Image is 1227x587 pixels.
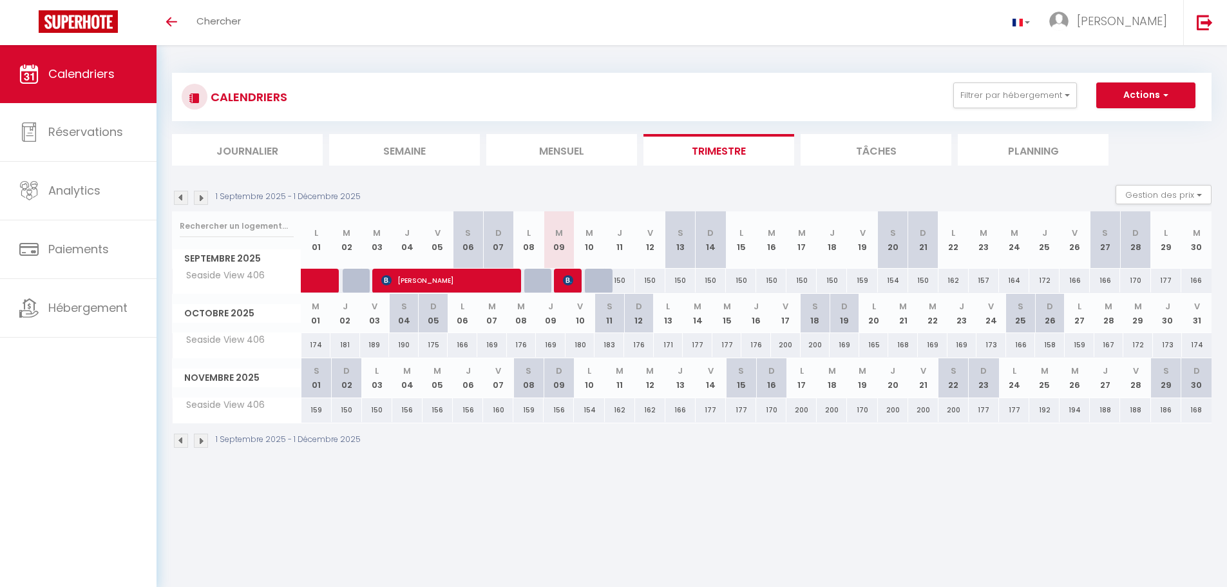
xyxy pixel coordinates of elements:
abbr: M [1134,300,1142,313]
th: 16 [756,211,786,269]
div: 172 [1123,333,1153,357]
th: 15 [712,294,742,333]
th: 29 [1123,294,1153,333]
div: 170 [1120,269,1150,293]
th: 09 [536,294,566,333]
span: [PERSON_NAME] [1077,13,1167,29]
th: 28 [1120,358,1150,398]
th: 07 [483,211,513,269]
abbr: L [1164,227,1168,239]
div: 194 [1060,398,1090,422]
th: 16 [756,358,786,398]
div: 168 [888,333,918,357]
th: 18 [801,294,830,333]
th: 23 [947,294,977,333]
div: 173 [1153,333,1183,357]
div: 169 [477,333,507,357]
div: 166 [1060,269,1090,293]
div: 174 [301,333,331,357]
th: 19 [830,294,859,333]
abbr: M [768,227,775,239]
div: 169 [830,333,859,357]
div: 165 [859,333,889,357]
div: 156 [453,398,483,422]
th: 24 [999,211,1029,269]
abbr: V [988,300,994,313]
th: 14 [696,211,726,269]
abbr: L [375,365,379,377]
div: 175 [419,333,448,357]
div: 150 [756,269,786,293]
abbr: L [800,365,804,377]
abbr: M [1011,227,1018,239]
th: 19 [847,358,877,398]
div: 171 [654,333,683,357]
div: 177 [696,398,726,422]
abbr: M [555,227,563,239]
span: Analytics [48,182,100,198]
span: Octobre 2025 [173,304,301,323]
span: Seaside View 406 [175,398,268,412]
th: 08 [513,211,544,269]
abbr: V [1194,300,1200,313]
abbr: M [1041,365,1049,377]
div: 177 [712,333,742,357]
abbr: V [1133,365,1139,377]
abbr: D [707,227,714,239]
th: 29 [1151,358,1181,398]
div: 156 [423,398,453,422]
th: 24 [976,294,1006,333]
abbr: J [617,227,622,239]
th: 19 [847,211,877,269]
div: 180 [566,333,595,357]
abbr: D [343,365,350,377]
p: 1 Septembre 2025 - 1 Décembre 2025 [216,191,361,203]
span: Septembre 2025 [173,249,301,268]
div: 170 [756,398,786,422]
abbr: V [495,365,501,377]
div: 200 [786,398,817,422]
div: 169 [947,333,977,357]
th: 27 [1090,211,1120,269]
th: 08 [513,358,544,398]
div: 200 [817,398,847,422]
abbr: M [433,365,441,377]
span: [PERSON_NAME] [563,268,573,293]
th: 05 [419,294,448,333]
div: 173 [976,333,1006,357]
abbr: J [678,365,683,377]
img: ... [1049,12,1069,31]
abbr: M [616,365,623,377]
abbr: M [488,300,496,313]
th: 02 [332,211,362,269]
abbr: M [828,365,836,377]
div: 157 [969,269,999,293]
abbr: J [404,227,410,239]
div: 150 [665,269,696,293]
th: 25 [1006,294,1036,333]
th: 01 [301,211,332,269]
th: 30 [1181,358,1212,398]
button: Actions [1096,82,1195,108]
abbr: J [548,300,553,313]
li: Journalier [172,134,323,166]
abbr: V [577,300,583,313]
abbr: S [1102,227,1108,239]
abbr: S [401,300,407,313]
abbr: S [678,227,683,239]
th: 22 [938,358,969,398]
th: 23 [969,211,999,269]
abbr: M [585,227,593,239]
th: 03 [362,211,392,269]
th: 11 [594,294,624,333]
abbr: L [739,227,743,239]
th: 14 [683,294,712,333]
abbr: V [920,365,926,377]
abbr: J [1165,300,1170,313]
th: 25 [1029,211,1060,269]
th: 05 [423,211,453,269]
th: 27 [1065,294,1094,333]
abbr: M [980,227,987,239]
div: 169 [918,333,947,357]
th: 26 [1060,358,1090,398]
